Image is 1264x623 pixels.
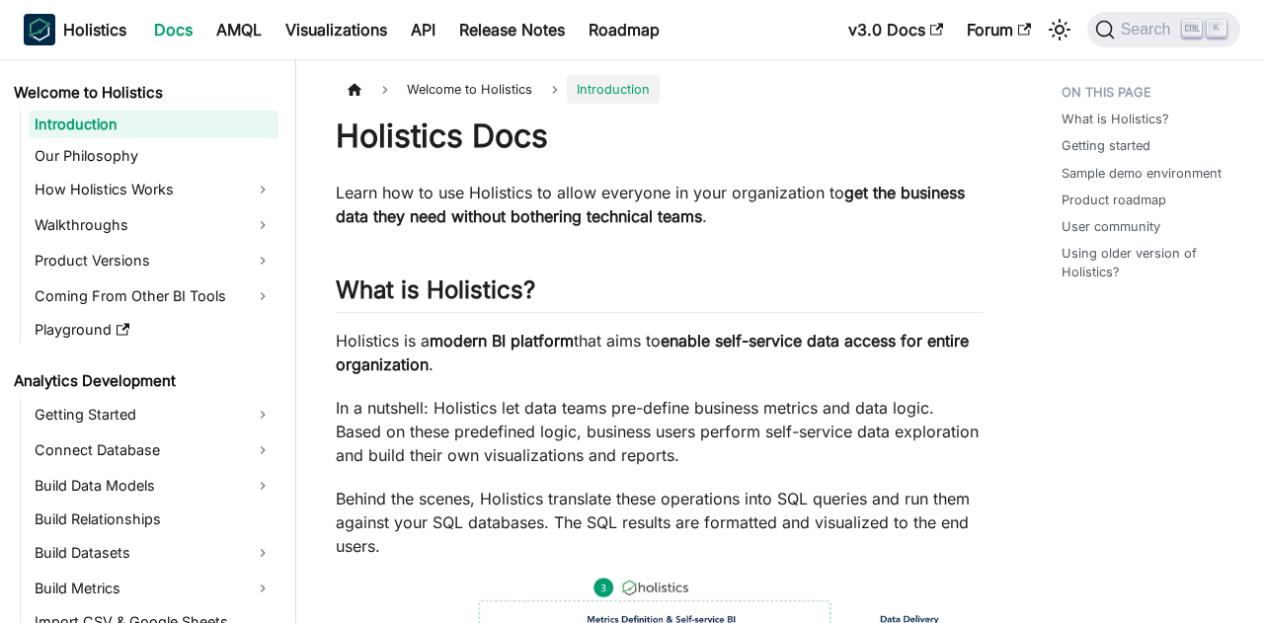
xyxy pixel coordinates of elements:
a: Walkthroughs [29,209,278,241]
a: Product roadmap [1062,191,1166,209]
p: Behind the scenes, Holistics translate these operations into SQL queries and run them against you... [336,487,983,558]
a: Welcome to Holistics [8,79,278,107]
a: v3.0 Docs [836,14,955,45]
a: Connect Database [29,434,278,466]
a: Playground [29,316,278,344]
kbd: K [1207,20,1226,38]
a: Sample demo environment [1062,164,1222,183]
a: Docs [142,14,204,45]
a: How Holistics Works [29,174,278,205]
a: Analytics Development [8,367,278,395]
p: Learn how to use Holistics to allow everyone in your organization to . [336,181,983,228]
span: Introduction [567,75,660,104]
a: Forum [955,14,1043,45]
a: AMQL [204,14,274,45]
a: Release Notes [447,14,577,45]
a: Home page [336,75,373,104]
h1: Holistics Docs [336,117,983,156]
button: Search (Ctrl+K) [1087,12,1240,47]
a: User community [1062,217,1160,236]
a: Product Versions [29,245,278,276]
span: Search [1115,21,1183,39]
a: Using older version of Holistics? [1062,244,1232,281]
button: Switch between dark and light mode (currently light mode) [1044,14,1075,45]
a: Getting Started [29,399,278,430]
a: API [399,14,447,45]
a: Getting started [1062,136,1150,155]
p: Holistics is a that aims to . [336,329,983,376]
b: Holistics [63,18,126,41]
img: Holistics [24,14,55,45]
a: Roadmap [577,14,671,45]
h2: What is Holistics? [336,275,983,313]
a: Introduction [29,111,278,138]
a: What is Holistics? [1062,110,1169,128]
a: Build Metrics [29,573,278,604]
nav: Breadcrumbs [336,75,983,104]
a: Build Data Models [29,470,278,502]
span: Welcome to Holistics [397,75,542,104]
a: Build Datasets [29,537,278,569]
p: In a nutshell: Holistics let data teams pre-define business metrics and data logic. Based on thes... [336,396,983,467]
a: Coming From Other BI Tools [29,280,278,312]
a: HolisticsHolistics [24,14,126,45]
a: Visualizations [274,14,399,45]
a: Our Philosophy [29,142,278,170]
strong: modern BI platform [430,331,574,350]
a: Build Relationships [29,506,278,533]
